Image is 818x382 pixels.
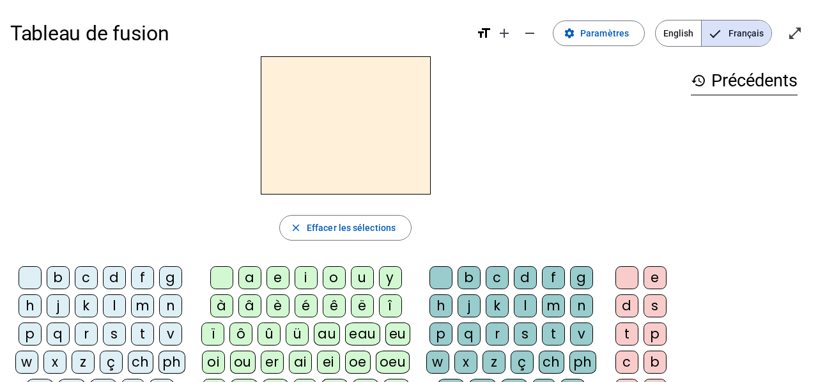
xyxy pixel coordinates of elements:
[542,294,565,317] div: m
[314,322,340,346] div: au
[19,294,42,317] div: h
[159,294,182,317] div: n
[345,351,371,374] div: oe
[553,20,645,46] button: Paramètres
[511,351,534,374] div: ç
[345,322,380,346] div: eau
[159,266,182,289] div: g
[787,26,803,41] mat-icon: open_in_full
[128,351,153,374] div: ch
[476,26,491,41] mat-icon: format_size
[782,20,808,46] button: Entrer en plein écran
[230,351,256,374] div: ou
[458,266,481,289] div: b
[429,322,452,346] div: p
[261,351,284,374] div: er
[201,322,224,346] div: ï
[615,322,638,346] div: t
[542,322,565,346] div: t
[570,266,593,289] div: g
[323,266,346,289] div: o
[644,322,667,346] div: p
[514,266,537,289] div: d
[43,351,66,374] div: x
[323,294,346,317] div: ê
[75,266,98,289] div: c
[47,294,70,317] div: j
[429,294,452,317] div: h
[103,294,126,317] div: l
[514,322,537,346] div: s
[454,351,477,374] div: x
[351,294,374,317] div: ë
[522,26,537,41] mat-icon: remove
[644,266,667,289] div: e
[580,26,629,41] span: Paramètres
[295,266,318,289] div: i
[266,266,289,289] div: e
[15,351,38,374] div: w
[691,73,706,88] mat-icon: history
[19,322,42,346] div: p
[10,13,466,54] h1: Tableau de fusion
[286,322,309,346] div: ü
[75,294,98,317] div: k
[644,294,667,317] div: s
[295,294,318,317] div: é
[290,222,302,234] mat-icon: close
[159,322,182,346] div: v
[702,20,771,46] span: Français
[379,266,402,289] div: y
[486,322,509,346] div: r
[202,351,225,374] div: oi
[486,266,509,289] div: c
[482,351,505,374] div: z
[289,351,312,374] div: ai
[656,20,701,46] span: English
[131,322,154,346] div: t
[238,294,261,317] div: â
[238,266,261,289] div: a
[72,351,95,374] div: z
[75,322,98,346] div: r
[570,322,593,346] div: v
[497,26,512,41] mat-icon: add
[279,215,412,241] button: Effacer les sélections
[458,294,481,317] div: j
[258,322,281,346] div: û
[655,20,772,47] mat-button-toggle-group: Language selection
[131,266,154,289] div: f
[570,294,593,317] div: n
[47,322,70,346] div: q
[539,351,564,374] div: ch
[379,294,402,317] div: î
[486,294,509,317] div: k
[615,294,638,317] div: d
[103,322,126,346] div: s
[385,322,410,346] div: eu
[317,351,340,374] div: ei
[491,20,517,46] button: Augmenter la taille de la police
[351,266,374,289] div: u
[542,266,565,289] div: f
[210,294,233,317] div: à
[564,28,575,39] mat-icon: settings
[644,351,667,374] div: b
[691,67,798,95] h3: Précédents
[158,351,185,374] div: ph
[517,20,543,46] button: Diminuer la taille de la police
[266,294,289,317] div: è
[307,220,396,235] span: Effacer les sélections
[131,294,154,317] div: m
[229,322,252,346] div: ô
[458,322,481,346] div: q
[103,266,126,289] div: d
[615,351,638,374] div: c
[569,351,596,374] div: ph
[514,294,537,317] div: l
[47,266,70,289] div: b
[426,351,449,374] div: w
[376,351,410,374] div: oeu
[100,351,123,374] div: ç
